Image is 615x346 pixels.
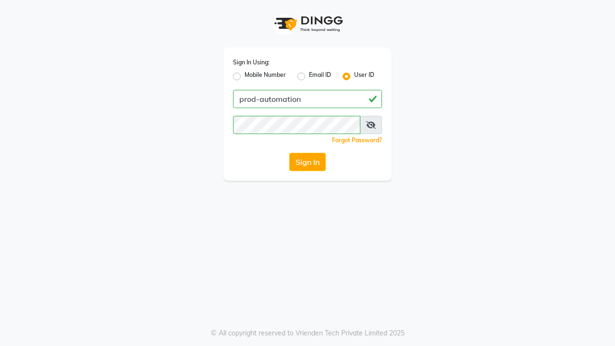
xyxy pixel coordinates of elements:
[354,71,374,82] label: User ID
[289,153,326,171] button: Sign In
[332,136,382,144] a: Forgot Password?
[233,58,270,67] label: Sign In Using:
[245,71,286,82] label: Mobile Number
[233,116,360,134] input: Username
[233,90,382,108] input: Username
[269,10,346,38] img: logo1.svg
[309,71,331,82] label: Email ID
